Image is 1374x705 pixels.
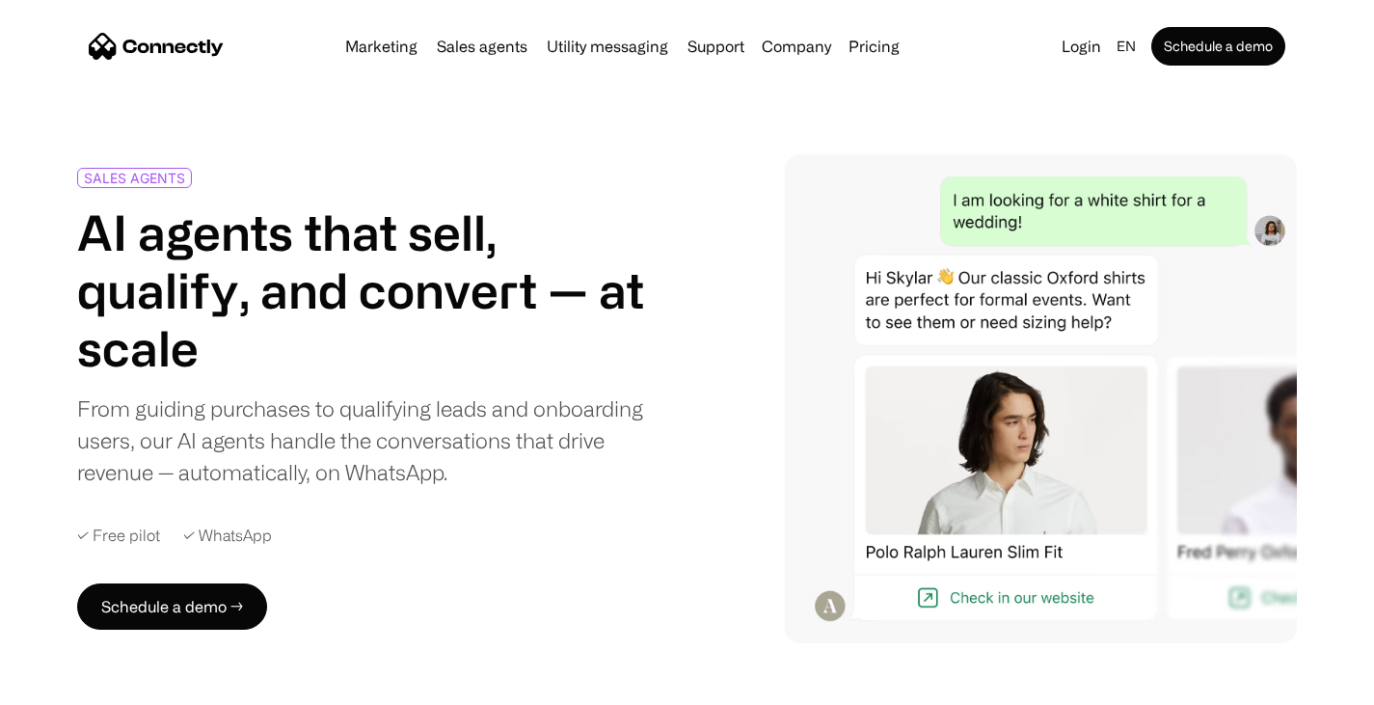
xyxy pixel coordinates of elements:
a: Utility messaging [539,39,676,54]
div: Company [762,33,831,60]
a: Login [1054,33,1109,60]
div: en [1117,33,1136,60]
div: ✓ WhatsApp [183,527,272,545]
a: home [89,32,224,61]
div: en [1109,33,1147,60]
a: Schedule a demo [1151,27,1285,66]
a: Schedule a demo → [77,583,267,630]
h1: AI agents that sell, qualify, and convert — at scale [77,203,680,377]
div: Company [756,33,837,60]
div: ✓ Free pilot [77,527,160,545]
a: Support [680,39,752,54]
ul: Language list [39,671,116,698]
a: Sales agents [429,39,535,54]
div: From guiding purchases to qualifying leads and onboarding users, our AI agents handle the convers... [77,393,680,488]
a: Pricing [841,39,907,54]
a: Marketing [337,39,425,54]
div: SALES AGENTS [84,171,185,185]
aside: Language selected: English [19,669,116,698]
